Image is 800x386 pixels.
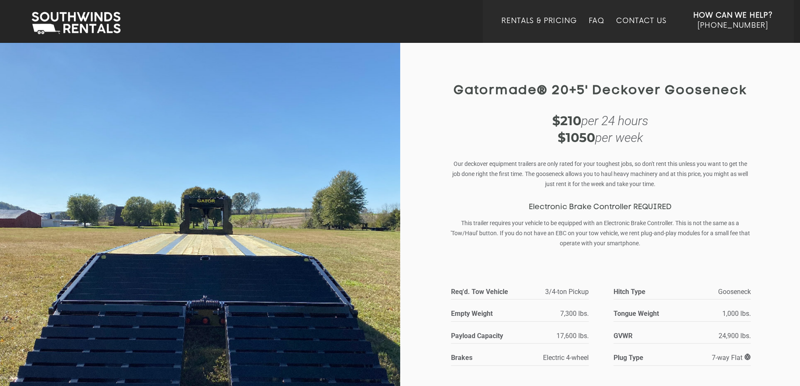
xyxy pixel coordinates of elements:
[719,332,751,340] span: 24,900 lbs.
[693,11,773,20] strong: How Can We Help?
[543,354,589,362] span: Electric 4-wheel
[614,352,678,363] strong: Plug Type
[560,310,589,318] span: 7,300 lbs.
[698,21,768,30] span: [PHONE_NUMBER]
[545,288,589,296] span: 3/4-ton Pickup
[450,84,750,98] h1: Gatormade® 20+5' Deckover Gooseneck
[722,310,751,318] span: 1,000 lbs.
[450,218,750,248] p: This trailer requires your vehicle to be equipped with an Electronic Brake Controller. This is no...
[501,17,577,43] a: Rentals & Pricing
[450,159,750,189] p: Our deckover equipment trailers are only rated for your toughest jobs, so don't rent this unless ...
[693,11,773,37] a: How Can We Help? [PHONE_NUMBER]
[451,352,516,363] strong: Brakes
[451,286,530,297] strong: Req'd. Tow Vehicle
[589,17,605,43] a: FAQ
[27,10,125,36] img: Southwinds Rentals Logo
[450,113,750,146] div: per 24 hours per week
[558,130,595,145] strong: $1050
[614,330,678,341] strong: GVWR
[556,332,589,340] span: 17,600 lbs.
[552,113,581,129] strong: $210
[451,308,516,319] strong: Empty Weight
[450,203,750,212] h3: Electronic Brake Controller REQUIRED
[718,288,751,296] span: Gooseneck
[451,330,516,341] strong: Payload Capacity
[614,286,692,297] strong: Hitch Type
[614,308,678,319] strong: Tongue Weight
[712,354,751,362] span: 7-way Flat
[616,17,666,43] a: Contact Us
